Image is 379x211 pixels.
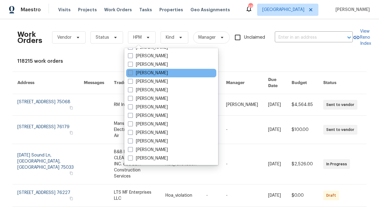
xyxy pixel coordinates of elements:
[128,121,168,127] label: [PERSON_NAME]
[69,130,74,135] button: Copy Address
[78,7,97,13] span: Projects
[345,33,353,42] button: Open
[21,7,41,13] span: Maestro
[198,34,216,40] span: Manager
[128,62,168,68] label: [PERSON_NAME]
[221,144,264,185] td: -
[221,116,264,144] td: -
[96,34,109,40] span: Status
[12,72,79,94] th: Address
[69,105,74,111] button: Copy Address
[128,87,168,93] label: [PERSON_NAME]
[318,72,367,94] th: Status
[221,185,264,207] td: -
[353,28,371,47] a: View Reno Index
[275,33,336,42] input: Enter in an address
[190,7,230,13] span: Geo Assignments
[17,58,362,64] div: 118215 work orders
[248,4,253,10] div: 46
[139,8,152,12] span: Tasks
[128,138,168,144] label: [PERSON_NAME]
[128,79,168,85] label: [PERSON_NAME]
[221,72,264,94] th: Manager
[128,70,168,76] label: [PERSON_NAME]
[128,130,168,136] label: [PERSON_NAME]
[221,94,264,116] td: [PERSON_NAME]
[128,96,168,102] label: [PERSON_NAME]
[333,7,370,13] span: [PERSON_NAME]
[58,7,71,13] span: Visits
[128,155,168,161] label: [PERSON_NAME]
[128,147,168,153] label: [PERSON_NAME]
[133,34,142,40] span: HPM
[128,53,168,59] label: [PERSON_NAME]
[109,144,161,185] td: B&B MAIDS CLEANING SERVICES, INC. dba BBM Construction Services
[79,72,109,94] th: Messages
[69,196,74,201] button: Copy Address
[166,34,174,40] span: Kind
[161,185,201,207] td: Hoa_violation
[57,34,72,40] span: Vendor
[263,72,287,94] th: Due Date
[109,94,161,116] td: RM Interiors
[109,185,161,207] td: LTS MF Enterprises LLC
[262,7,304,13] span: [GEOGRAPHIC_DATA]
[287,72,318,94] th: Budget
[17,31,42,44] h2: Work Orders
[109,116,161,144] td: Mansfield Plumbing, Electric, Heating & Air
[109,72,161,94] th: Trade Partner
[159,7,183,13] span: Properties
[69,171,74,176] button: Copy Address
[128,113,168,119] label: [PERSON_NAME]
[104,7,132,13] span: Work Orders
[128,104,168,110] label: [PERSON_NAME]
[201,185,221,207] td: -
[244,34,265,41] span: Unclaimed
